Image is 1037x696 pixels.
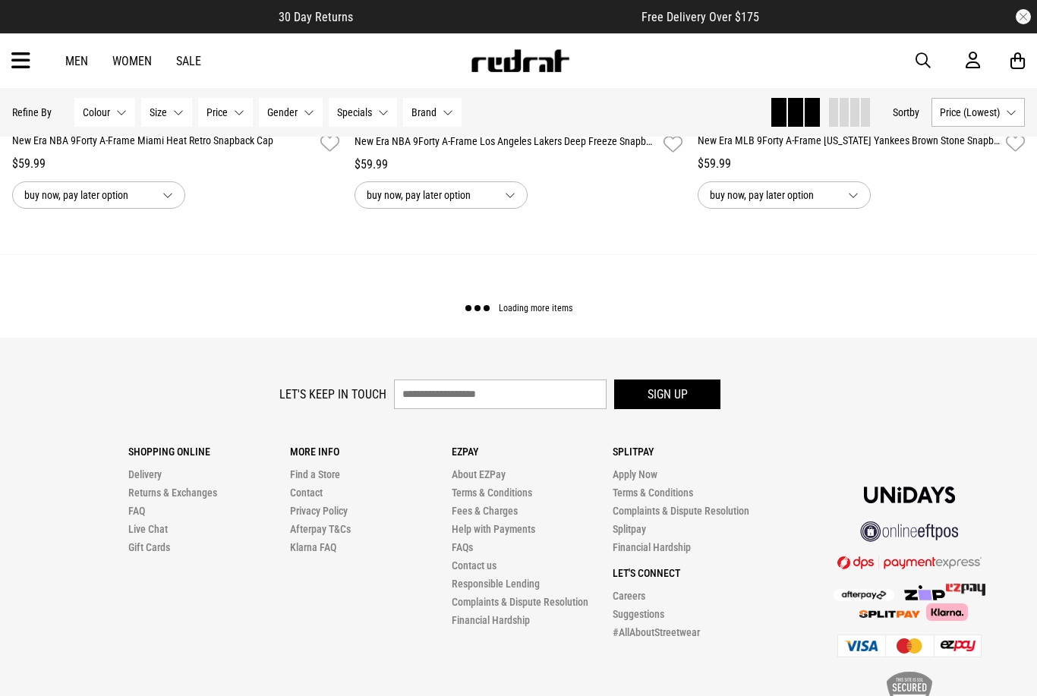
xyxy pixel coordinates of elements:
a: Men [65,54,88,68]
a: New Era NBA 9Forty A-Frame Miami Heat Retro Snapback Cap [12,133,314,155]
p: Refine By [12,106,52,118]
a: Contact us [452,559,496,572]
a: Complaints & Dispute Resolution [613,505,749,517]
img: Klarna [920,603,968,620]
a: Women [112,54,152,68]
span: buy now, pay later option [710,186,836,204]
span: Colour [83,106,110,118]
button: Price [198,98,253,127]
p: More Info [290,446,452,458]
button: buy now, pay later option [355,181,528,209]
a: Complaints & Dispute Resolution [452,596,588,608]
a: Contact [290,487,323,499]
img: Unidays [864,487,955,503]
span: by [909,106,919,118]
p: Splitpay [613,446,774,458]
a: Financial Hardship [452,614,530,626]
span: Brand [411,106,437,118]
a: Gift Cards [128,541,170,553]
button: Price (Lowest) [931,98,1025,127]
button: Open LiveChat chat widget [12,6,58,52]
a: #AllAboutStreetwear [613,626,700,638]
button: Colour [74,98,135,127]
a: Delivery [128,468,162,480]
button: Size [141,98,192,127]
img: Afterpay [834,589,894,601]
a: Apply Now [613,468,657,480]
a: FAQs [452,541,473,553]
a: Klarna FAQ [290,541,336,553]
button: Gender [259,98,323,127]
a: Help with Payments [452,523,535,535]
span: Price (Lowest) [940,106,1000,118]
span: Size [150,106,167,118]
p: Let's Connect [613,567,774,579]
a: Terms & Conditions [452,487,532,499]
span: Price [206,106,228,118]
div: $59.99 [355,156,682,174]
img: online eftpos [860,521,959,542]
a: Fees & Charges [452,505,518,517]
button: Sortby [893,103,919,121]
span: Specials [337,106,372,118]
a: Live Chat [128,523,168,535]
span: buy now, pay later option [24,186,150,204]
a: Terms & Conditions [613,487,693,499]
span: Free Delivery Over $175 [641,10,759,24]
span: buy now, pay later option [367,186,493,204]
p: Ezpay [452,446,613,458]
span: 30 Day Returns [279,10,353,24]
a: FAQ [128,505,145,517]
a: Responsible Lending [452,578,540,590]
a: About EZPay [452,468,506,480]
img: Zip [903,585,946,600]
a: Sale [176,54,201,68]
a: Splitpay [613,523,646,535]
a: Careers [613,590,645,602]
span: Gender [267,106,298,118]
a: Returns & Exchanges [128,487,217,499]
iframe: Customer reviews powered by Trustpilot [383,9,611,24]
img: Splitpay [946,584,985,596]
span: Loading more items [499,304,572,314]
img: Redrat logo [470,49,570,72]
button: buy now, pay later option [698,181,871,209]
label: Let's keep in touch [279,387,386,402]
img: DPS [837,556,982,569]
img: Splitpay [859,610,920,618]
a: Find a Store [290,468,340,480]
a: New Era NBA 9Forty A-Frame Los Angeles Lakers Deep Freeze Snapback Cap [355,134,657,156]
a: Financial Hardship [613,541,691,553]
div: $59.99 [12,155,339,173]
a: Privacy Policy [290,505,348,517]
button: Brand [403,98,462,127]
a: New Era MLB 9Forty A-Frame [US_STATE] Yankees Brown Stone Snapback Cap [698,133,1000,155]
div: $59.99 [698,155,1025,173]
button: buy now, pay later option [12,181,185,209]
img: Cards [837,635,982,657]
a: Suggestions [613,608,664,620]
a: Afterpay T&Cs [290,523,351,535]
p: Shopping Online [128,446,290,458]
button: Sign up [614,379,720,409]
button: Specials [329,98,397,127]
